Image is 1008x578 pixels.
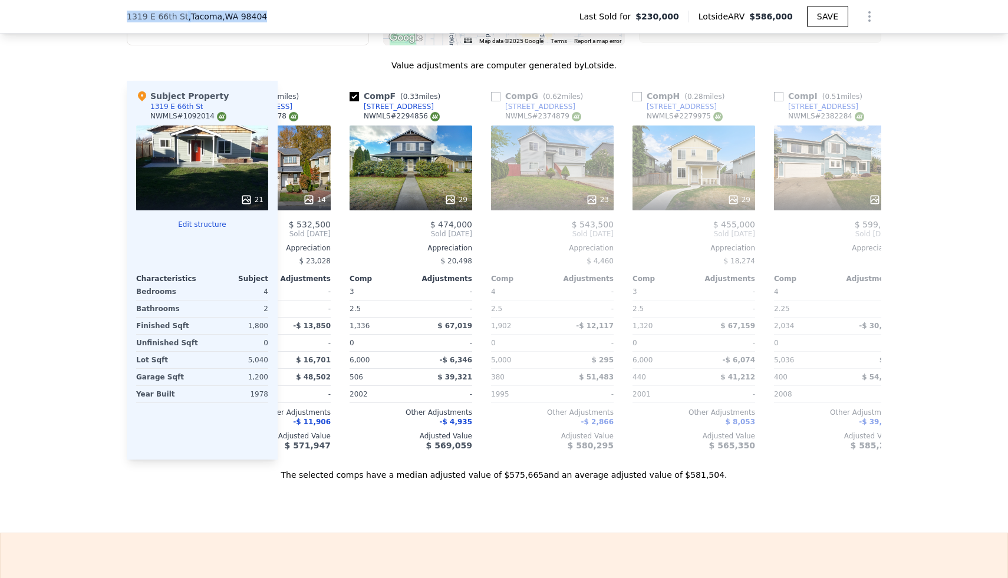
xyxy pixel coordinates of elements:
span: 2,034 [774,322,794,330]
span: -$ 6,074 [723,356,755,364]
span: $ 54,992 [862,373,897,381]
span: 5,036 [774,356,794,364]
div: 29 [444,194,467,206]
div: 1,200 [205,369,268,385]
span: $ 543,500 [572,220,614,229]
span: 4 [774,288,779,296]
div: - [413,283,472,300]
span: ( miles) [818,93,867,101]
div: 2002 [350,386,409,402]
div: [STREET_ADDRESS] [364,102,434,111]
span: 3 [350,288,354,296]
span: -$ 2,866 [581,418,614,426]
div: Characteristics [136,274,202,283]
div: Adjusted Value [350,431,472,441]
span: $ 474,000 [430,220,472,229]
div: Adjustments [835,274,897,283]
span: $ 455,000 [713,220,755,229]
span: $ 16,701 [296,356,331,364]
div: 2001 [633,386,691,402]
div: 2008 [774,386,833,402]
span: Last Sold for [579,11,636,22]
div: Adjustments [552,274,614,283]
span: 1,320 [633,322,653,330]
div: - [774,253,897,269]
div: NWMLS # 2294856 [364,111,440,121]
div: Adjustments [269,274,331,283]
span: 0 [774,339,779,347]
div: Year Built [136,386,200,402]
span: 0.33 [403,93,419,101]
span: 0 [491,339,496,347]
span: $ 48,502 [296,373,331,381]
span: 4 [491,288,496,296]
div: Comp [633,274,694,283]
div: Comp F [350,90,445,102]
span: $ 18,274 [724,257,755,265]
span: 1319 E 66th St [127,11,188,22]
span: ( miles) [396,93,445,101]
div: - [413,300,472,317]
div: Subject Property [136,90,229,102]
div: Garage Sqft [136,369,200,385]
div: 1995 [491,386,550,402]
div: - [838,300,897,317]
span: 6,000 [633,356,653,364]
span: 440 [633,373,646,381]
div: Other Adjustments [350,408,472,417]
span: -$ 13,850 [293,322,331,330]
div: Comp [774,274,835,283]
div: - [838,283,897,300]
button: Show Options [858,5,881,28]
img: NWMLS Logo [572,112,581,121]
img: Google [386,30,425,45]
div: Adjusted Value [491,431,614,441]
span: $ 8,053 [726,418,755,426]
div: 5,040 [205,352,268,368]
span: 0 [633,339,637,347]
span: $ 39,321 [437,373,472,381]
img: NWMLS Logo [430,112,440,121]
span: 506 [350,373,363,381]
div: - [272,386,331,402]
div: - [555,335,614,351]
div: Other Adjustments [491,408,614,417]
div: NWMLS # 1092014 [150,111,226,121]
div: 14 [303,194,326,206]
div: 38 [869,194,892,206]
img: NWMLS Logo [289,112,298,121]
span: 5,000 [491,356,511,364]
div: [STREET_ADDRESS] [505,102,575,111]
span: 1,902 [491,322,511,330]
div: 2.5 [633,300,691,317]
span: -$ 30,436 [859,322,897,330]
span: $ 532,500 [289,220,331,229]
a: [STREET_ADDRESS] [633,102,717,111]
span: $ 599,950 [855,220,897,229]
span: 0.62 [546,93,562,101]
span: Sold [DATE] [633,229,755,239]
div: NWMLS # 2382284 [788,111,864,121]
div: [STREET_ADDRESS] [647,102,717,111]
div: 2.25 [774,300,833,317]
span: $ 571,947 [285,441,331,450]
span: 0 [350,339,354,347]
span: 400 [774,373,788,381]
span: 380 [491,373,505,381]
span: $ 67,019 [437,322,472,330]
a: [STREET_ADDRESS] [350,102,434,111]
div: 1319 E 66th St [150,102,203,111]
span: -$ 12,117 [576,322,614,330]
div: The selected comps have a median adjusted value of $575,665 and an average adjusted value of $581... [127,460,881,481]
span: 0.28 [687,93,703,101]
div: 2.5 [350,300,409,317]
div: Subject [202,274,268,283]
span: $ 41,212 [720,373,755,381]
div: Appreciation [774,243,897,253]
span: -$ 4,935 [440,418,472,426]
div: Appreciation [350,243,472,253]
div: 29 [727,194,750,206]
span: , WA 98404 [222,12,267,21]
span: -$ 6,346 [440,356,472,364]
div: Adjustments [694,274,755,283]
